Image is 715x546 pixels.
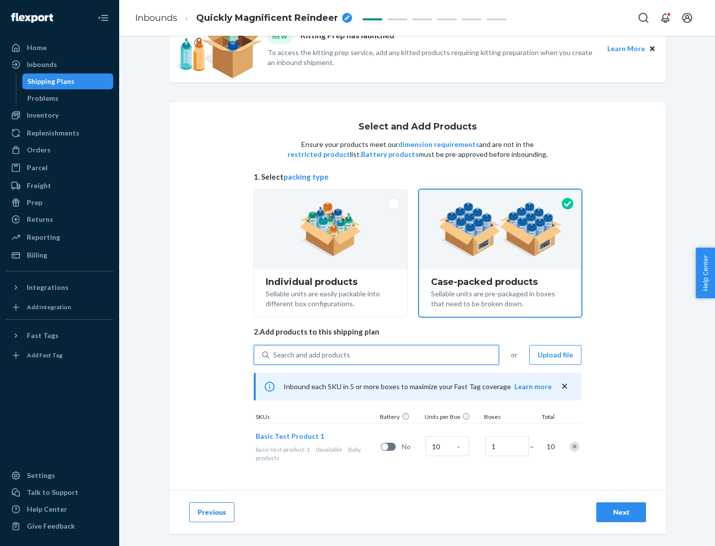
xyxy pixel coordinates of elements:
[316,446,342,453] span: 0 available
[256,445,377,462] div: Baby products
[196,12,338,25] span: Quickly Magnificent Reindeer
[256,432,324,440] span: Basic Test Product 1
[27,504,67,514] div: Help Center
[27,93,59,103] div: Problems
[286,139,549,159] p: Ensure your products meet our and are not in the list. must be pre-approved before inbounding.
[6,57,113,72] a: Inbounds
[545,442,555,452] span: 10
[6,107,113,123] a: Inventory
[27,331,59,341] div: Fast Tags
[256,431,324,441] button: Basic Test Product 1
[532,412,557,423] div: Total
[570,442,579,452] div: Remove Item
[560,381,570,392] button: close
[27,487,78,497] div: Talk to Support
[378,412,423,423] div: Battery
[398,139,479,149] button: dimension requirements
[27,351,63,359] div: Add Fast Tag
[655,8,675,28] button: Open notifications
[254,327,581,337] span: 2. Add products to this shipping plan
[27,232,60,242] div: Reporting
[529,345,581,365] button: Upload file
[438,202,562,257] img: case-pack.59cecea509d18c883b923b81aeac6d0b.png
[6,484,113,500] a: Talk to Support
[27,128,79,138] div: Replenishments
[696,248,715,298] button: Help Center
[27,198,42,207] div: Prep
[22,73,114,89] a: Shipping Plans
[27,471,55,480] div: Settings
[300,30,394,43] p: Kitting Prep has launched
[423,412,482,423] div: Units per Box
[6,279,113,295] button: Integrations
[135,12,177,23] a: Inbounds
[27,110,59,120] div: Inventory
[27,303,71,311] div: Add Integration
[634,8,653,28] button: Open Search Box
[268,48,598,68] p: To access the kitting prep service, add any kitted products requiring kitting preparation when yo...
[511,350,517,360] span: or
[254,172,581,182] span: 1. Select
[6,178,113,194] a: Freight
[6,501,113,517] a: Help Center
[6,518,113,534] button: Give Feedback
[358,122,477,132] h1: Select and Add Products
[27,214,53,224] div: Returns
[273,350,350,360] div: Search and add products
[268,30,292,43] div: NEW
[647,43,658,54] button: Close
[605,507,638,517] div: Next
[6,347,113,363] a: Add Fast Tag
[6,40,113,56] a: Home
[27,43,47,53] div: Home
[254,373,581,401] div: Inbound each SKU in 5 or more boxes to maximize your Fast Tag coverage
[485,436,529,456] input: Number of boxes
[431,287,570,309] div: Sellable units are pre-packaged in boxes that need to be broken down.
[127,3,360,33] ol: breadcrumbs
[254,412,378,423] div: SKUs
[189,502,234,522] button: Previous
[6,468,113,483] a: Settings
[93,8,113,28] button: Close Navigation
[266,287,395,309] div: Sellable units are easily packable into different box configurations.
[6,211,113,227] a: Returns
[27,60,57,69] div: Inbounds
[607,43,645,54] button: Learn More
[27,181,51,191] div: Freight
[299,202,361,257] img: individual-pack.facf35554cb0f1810c75b2bd6df2d64e.png
[27,521,75,531] div: Give Feedback
[11,13,53,23] img: Flexport logo
[266,277,395,287] div: Individual products
[677,8,697,28] button: Open account menu
[27,163,48,173] div: Parcel
[530,442,540,452] span: =
[6,142,113,158] a: Orders
[6,229,113,245] a: Reporting
[27,76,74,86] div: Shipping Plans
[6,247,113,263] a: Billing
[27,282,69,292] div: Integrations
[27,250,47,260] div: Billing
[6,125,113,141] a: Replenishments
[27,145,51,155] div: Orders
[361,149,419,159] button: Battery products
[256,446,310,453] span: basic-test-product-1
[402,442,422,452] span: No
[514,382,552,392] button: Learn more
[6,299,113,315] a: Add Integration
[6,160,113,176] a: Parcel
[22,90,114,106] a: Problems
[426,436,469,456] input: Case Quantity
[6,328,113,343] button: Fast Tags
[284,172,329,182] button: packing type
[431,277,570,287] div: Case-packed products
[596,502,646,522] button: Next
[6,195,113,210] a: Prep
[482,412,532,423] div: Boxes
[287,149,350,159] button: restricted product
